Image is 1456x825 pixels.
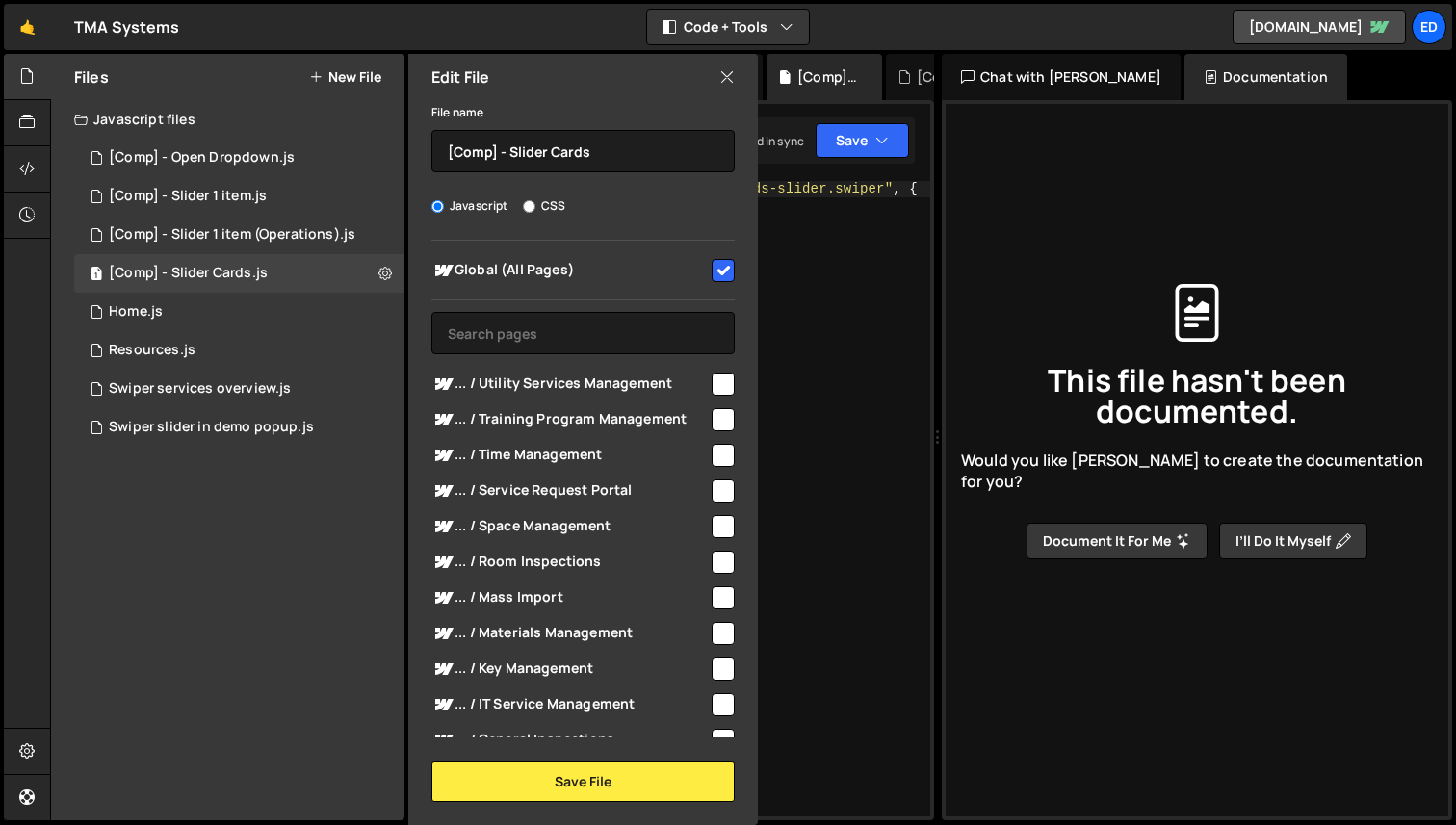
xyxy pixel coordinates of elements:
div: [Comp] - Open Dropdown.js [109,149,295,167]
button: I’ll do it myself [1219,523,1367,559]
span: ... / Materials Management [431,622,709,645]
span: This file hasn't been documented. [961,365,1433,426]
span: ... / Space Management [431,515,709,538]
input: Javascript [431,200,444,213]
button: New File [309,69,381,85]
a: 🤙 [4,4,51,50]
div: Swiper slider in demo popup.js [109,419,314,436]
h2: Files [74,66,109,88]
button: Save File [431,761,735,802]
div: 15745/42002.js [74,254,404,293]
div: [Comp] - Slider 1 item (Operations).js [917,67,978,87]
div: 15745/44306.js [74,331,404,370]
div: 15745/43499.js [74,408,404,447]
label: Javascript [431,196,508,216]
div: TMA Systems [74,15,179,39]
div: 15745/41948.js [74,216,404,254]
h2: Edit File [431,66,489,88]
span: 1 [91,268,102,283]
div: Resources.js [109,342,195,359]
div: 15745/41947.js [74,139,404,177]
button: Document it for me [1027,523,1208,559]
span: ... / General Inspections [431,729,709,752]
span: ... / Utility Services Management [431,373,709,396]
div: Swiper services overview.js [74,370,404,408]
div: [Comp] - Slider 1 item (Operations).js [109,226,355,244]
span: Global (All Pages) [431,259,709,282]
div: [Comp] - Slider Cards.js [109,265,268,282]
div: [Comp] - Slider 1 item.js [109,188,267,205]
span: ... / Mass Import [431,586,709,609]
input: Name [431,130,735,172]
input: CSS [523,200,535,213]
button: Code + Tools [647,10,809,44]
div: Javascript files [51,100,404,139]
span: ... / Time Management [431,444,709,467]
a: Ed [1412,10,1446,44]
div: [Comp] - Slider Cards.js [797,67,859,87]
div: Swiper services overview.js [109,380,291,398]
input: Search pages [431,312,735,354]
span: ... / Key Management [431,657,709,681]
div: Chat with [PERSON_NAME] [942,54,1181,100]
a: [DOMAIN_NAME] [1233,10,1406,44]
button: Save [816,123,909,158]
label: File name [431,103,483,122]
span: ... / Service Request Portal [431,479,709,503]
span: ... / Room Inspections [431,551,709,574]
span: Would you like [PERSON_NAME] to create the documentation for you? [961,450,1433,493]
span: ... / Training Program Management [431,408,709,431]
div: 15745/41885.js [74,177,404,216]
div: 15745/41882.js [74,293,404,331]
div: Documentation [1184,54,1347,100]
span: ... / IT Service Management [431,693,709,716]
label: CSS [523,196,565,216]
div: Home.js [109,303,163,321]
